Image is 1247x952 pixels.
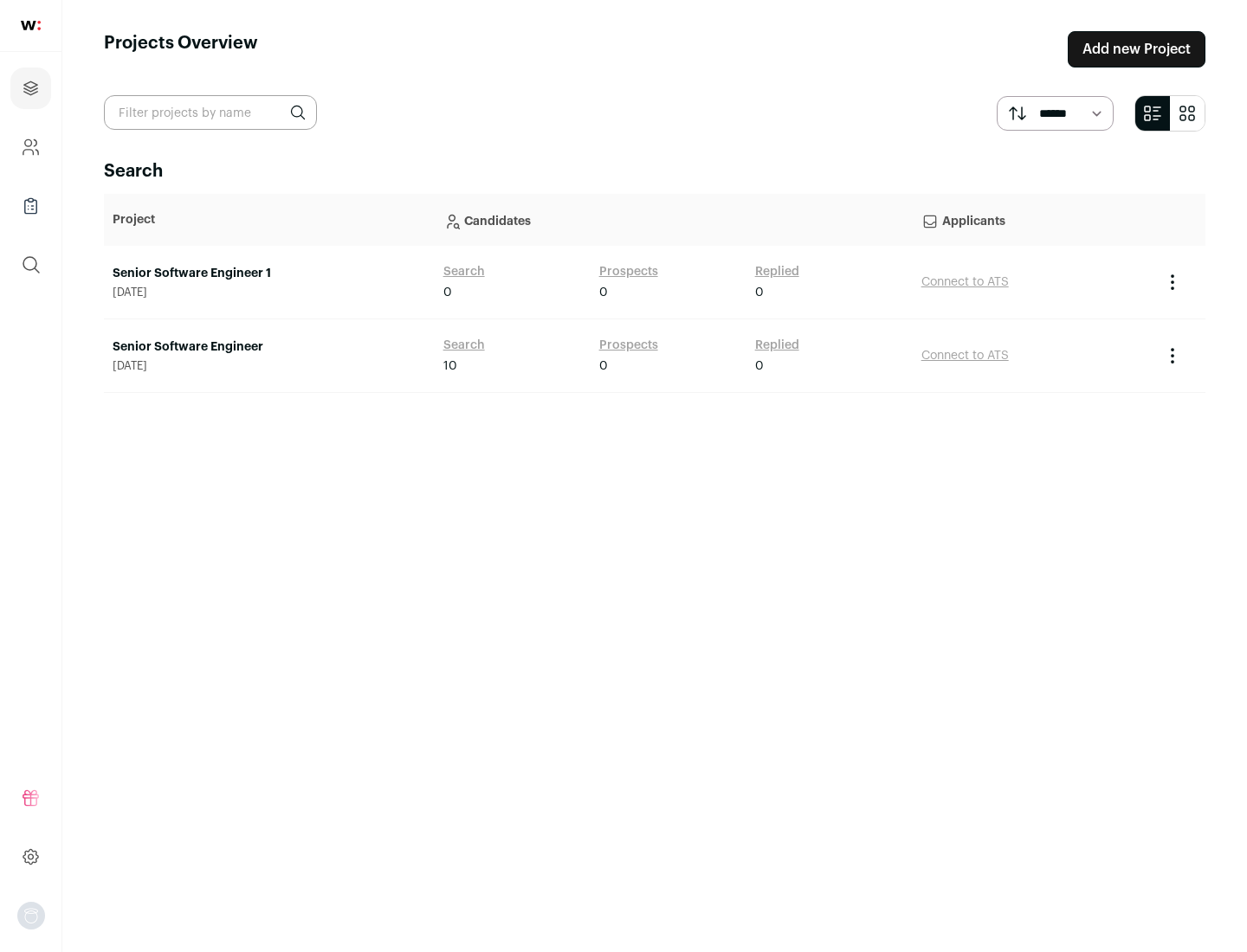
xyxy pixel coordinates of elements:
[1162,272,1183,293] button: Project Actions
[17,902,45,929] button: Open dropdown
[10,185,51,227] a: Company Lists
[599,263,658,280] a: Prospects
[1162,345,1183,366] button: Project Actions
[17,902,45,929] img: nopic.png
[599,337,658,354] a: Prospects
[104,31,258,68] h1: Projects Overview
[755,337,799,354] a: Replied
[113,338,426,356] a: Senior Software Engineer
[755,263,799,280] a: Replied
[599,284,608,301] span: 0
[443,337,485,354] a: Search
[113,359,426,373] span: [DATE]
[443,263,485,280] a: Search
[921,350,1009,362] a: Connect to ATS
[113,286,426,299] span: [DATE]
[10,68,51,109] a: Projects
[443,357,457,375] span: 10
[921,203,1145,237] p: Applicants
[104,95,317,130] input: Filter projects by name
[443,203,904,237] p: Candidates
[443,284,452,301] span: 0
[104,159,1205,183] h2: Search
[599,357,608,375] span: 0
[113,211,426,228] p: Project
[755,357,764,375] span: 0
[113,265,426,282] a: Senior Software Engineer 1
[1068,31,1205,68] a: Add new Project
[21,21,41,30] img: wellfound-shorthand-0d5821cbd27db2630d0214b213865d53afaa358527fdda9d0ea32b1df1b89c2c.svg
[921,276,1009,288] a: Connect to ATS
[10,126,51,168] a: Company and ATS Settings
[755,284,764,301] span: 0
